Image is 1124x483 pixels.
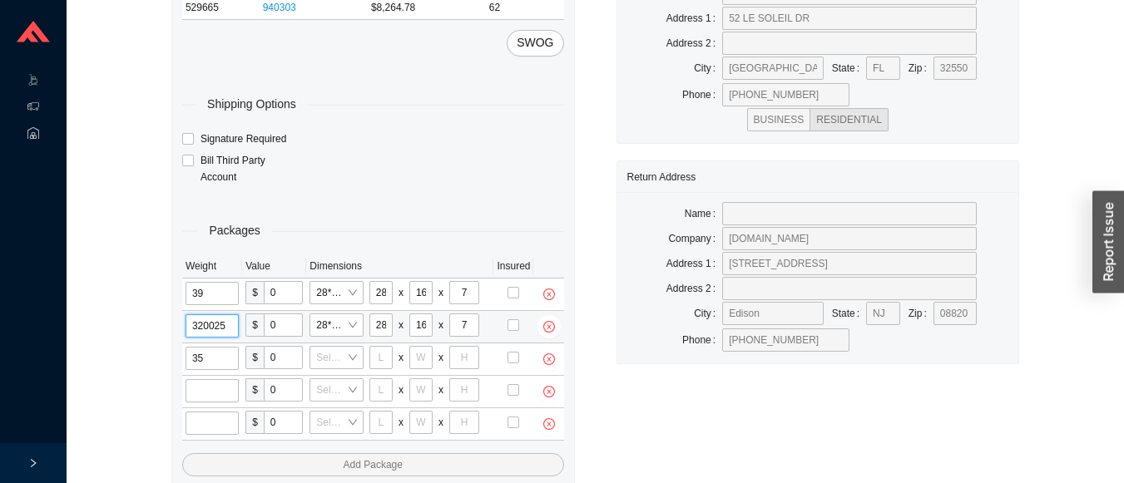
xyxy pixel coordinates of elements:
[242,254,306,278] th: Value
[409,281,433,304] input: W
[245,378,264,402] span: $
[537,321,561,333] span: close-circle
[369,411,393,434] input: L
[627,161,1009,192] div: Return Address
[832,57,866,80] label: State
[369,281,393,304] input: L
[694,57,722,80] label: City
[182,254,242,278] th: Weight
[438,349,443,366] div: x
[409,346,433,369] input: W
[517,33,553,52] span: SWOG
[449,281,479,304] input: H
[369,378,393,402] input: L
[438,284,443,301] div: x
[245,313,264,337] span: $
[666,7,722,30] label: Address 1
[409,313,433,337] input: W
[537,347,561,371] button: close-circle
[369,346,393,369] input: L
[537,283,561,306] button: close-circle
[449,346,479,369] input: H
[493,254,533,278] th: Insured
[909,302,933,325] label: Zip
[438,414,443,431] div: x
[399,349,404,366] div: x
[754,114,805,126] span: BUSINESS
[668,227,722,250] label: Company
[537,380,561,403] button: close-circle
[537,386,561,397] span: close-circle
[537,412,561,436] button: close-circle
[409,378,433,402] input: W
[449,378,479,402] input: H
[28,458,38,468] span: right
[399,382,404,398] div: x
[685,202,722,225] label: Name
[399,284,404,301] div: x
[438,317,443,333] div: x
[537,288,561,300] span: close-circle
[399,317,404,333] div: x
[306,254,493,278] th: Dimensions
[537,418,561,430] span: close-circle
[537,353,561,365] span: close-circle
[666,32,722,55] label: Address 2
[682,328,722,352] label: Phone
[682,83,722,106] label: Phone
[409,411,433,434] input: W
[832,302,866,325] label: State
[816,114,882,126] span: RESIDENTIAL
[194,131,293,147] span: Signature Required
[449,313,479,337] input: H
[245,346,264,369] span: $
[537,315,561,338] button: close-circle
[369,313,393,337] input: L
[196,95,308,114] span: Shipping Options
[507,30,563,57] button: SWOG
[245,281,264,304] span: $
[449,411,479,434] input: H
[194,152,304,185] span: Bill Third Party Account
[263,2,296,13] a: 940303
[438,382,443,398] div: x
[666,277,722,300] label: Address 2
[909,57,933,80] label: Zip
[197,221,271,240] span: Packages
[245,411,264,434] span: $
[399,414,404,431] div: x
[694,302,722,325] label: City
[666,252,722,275] label: Address 1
